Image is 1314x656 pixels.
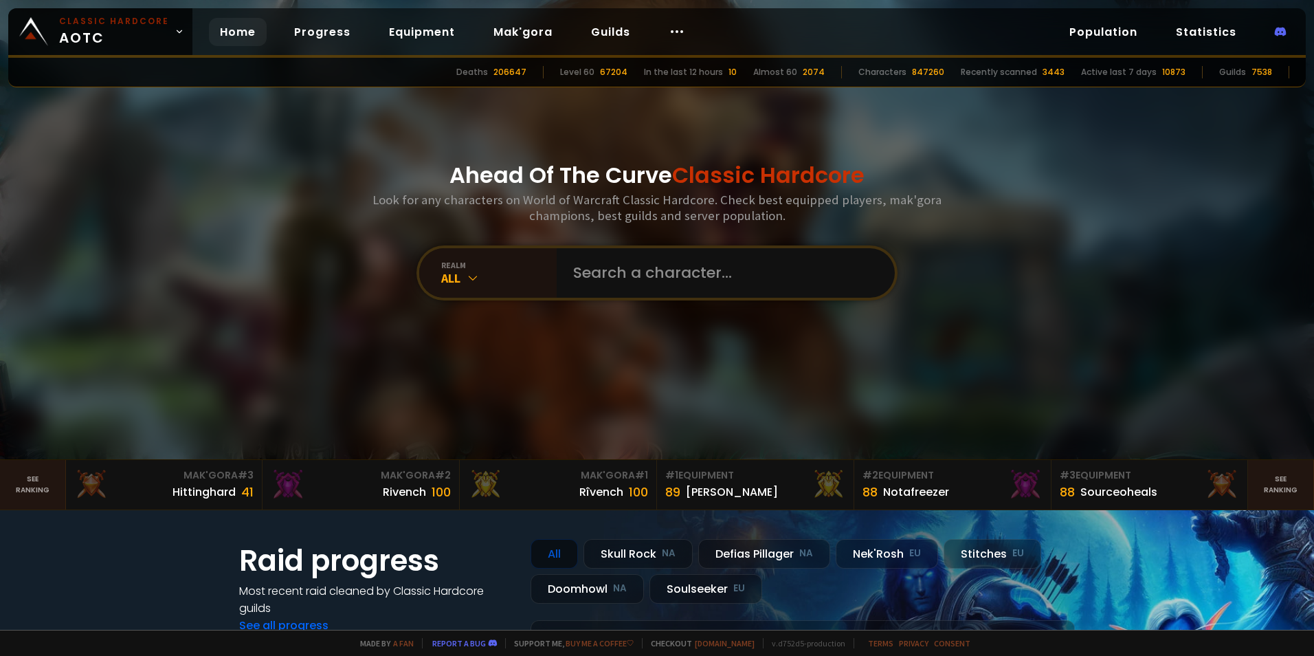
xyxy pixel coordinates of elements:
div: Stitches [944,539,1041,569]
div: In the last 12 hours [644,66,723,78]
a: Terms [868,638,893,648]
div: Guilds [1219,66,1246,78]
a: Classic HardcoreAOTC [8,8,192,55]
a: Population [1058,18,1148,46]
div: Rivench [383,483,426,501]
span: # 3 [1060,468,1076,482]
small: NA [662,547,676,560]
div: All [441,270,557,286]
div: Nek'Rosh [836,539,938,569]
a: Seeranking [1248,460,1314,510]
div: Skull Rock [583,539,693,569]
a: #3Equipment88Sourceoheals [1051,460,1249,510]
span: # 1 [635,468,648,482]
div: Equipment [665,468,845,483]
div: 41 [241,483,254,501]
a: Consent [934,638,970,648]
div: All [531,539,578,569]
span: Checkout [642,638,755,648]
a: Guilds [580,18,641,46]
div: 10873 [1162,66,1185,78]
a: [DOMAIN_NAME] [695,638,755,648]
div: Active last 7 days [1081,66,1157,78]
div: Soulseeker [649,574,762,604]
div: 88 [862,483,878,501]
div: 7538 [1251,66,1272,78]
a: a fan [393,638,414,648]
div: Mak'Gora [271,468,451,483]
h4: Most recent raid cleaned by Classic Hardcore guilds [239,582,514,617]
div: 89 [665,483,680,501]
div: Doomhowl [531,574,644,604]
a: Mak'Gora#3Hittinghard41 [66,460,263,510]
div: 2074 [803,66,825,78]
small: Classic Hardcore [59,15,169,28]
div: 100 [629,483,648,501]
div: Mak'Gora [468,468,648,483]
div: Hittinghard [172,483,236,501]
h1: Ahead Of The Curve [449,159,865,192]
div: 206647 [493,66,526,78]
div: Level 60 [560,66,594,78]
a: #2Equipment88Notafreezer [854,460,1051,510]
div: 88 [1060,483,1075,501]
input: Search a character... [565,248,878,298]
div: 10 [728,66,737,78]
span: # 3 [238,468,254,482]
a: Buy me a coffee [566,638,634,648]
small: EU [909,547,921,560]
span: v. d752d5 - production [763,638,845,648]
small: EU [733,582,745,595]
div: Characters [858,66,906,78]
div: Sourceoheals [1080,483,1157,501]
h3: Look for any characters on World of Warcraft Classic Hardcore. Check best equipped players, mak'g... [367,192,947,223]
small: NA [799,547,813,560]
span: Support me, [505,638,634,648]
a: #1Equipment89[PERSON_NAME] [657,460,854,510]
div: [PERSON_NAME] [686,483,778,501]
h1: Raid progress [239,539,514,582]
div: Equipment [862,468,1043,483]
div: Defias Pillager [698,539,830,569]
div: 67204 [600,66,627,78]
span: AOTC [59,15,169,48]
div: Mak'Gora [74,468,254,483]
a: See all progress [239,617,328,633]
div: Almost 60 [753,66,797,78]
a: Mak'Gora#1Rîvench100 [460,460,657,510]
a: Report a bug [432,638,486,648]
span: # 1 [665,468,678,482]
a: Home [209,18,267,46]
div: Notafreezer [883,483,949,501]
div: Equipment [1060,468,1240,483]
a: Privacy [899,638,928,648]
div: Recently scanned [961,66,1037,78]
a: Mak'Gora#2Rivench100 [263,460,460,510]
small: EU [1012,547,1024,560]
div: 3443 [1043,66,1065,78]
div: Rîvench [579,483,623,501]
span: # 2 [435,468,451,482]
small: NA [613,582,627,595]
div: realm [441,260,557,270]
div: 847260 [912,66,944,78]
div: Deaths [456,66,488,78]
a: Mak'gora [482,18,564,46]
a: Equipment [378,18,466,46]
div: 100 [432,483,451,501]
span: # 2 [862,468,878,482]
span: Made by [352,638,414,648]
span: Classic Hardcore [672,160,865,190]
a: Statistics [1165,18,1247,46]
a: Progress [283,18,361,46]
